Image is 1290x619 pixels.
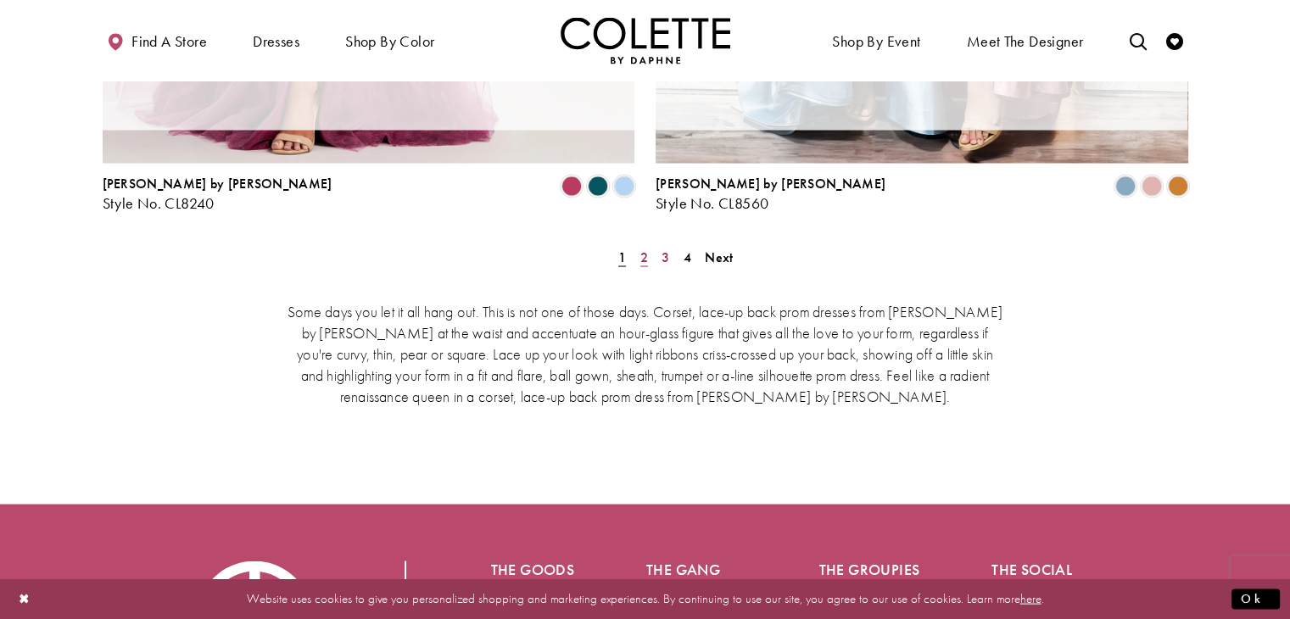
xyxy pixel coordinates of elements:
[285,301,1006,407] p: Some days you let it all hang out. This is not one of those days. Corset, lace-up back prom dress...
[640,248,648,266] span: 2
[614,176,634,197] i: Periwinkle
[103,175,332,192] span: [PERSON_NAME] by [PERSON_NAME]
[618,248,626,266] span: 1
[679,245,696,270] a: Page 4
[341,17,438,64] span: Shop by color
[656,245,674,270] a: Page 3
[10,584,39,614] button: Close Dialog
[588,176,608,197] i: Spruce
[1125,17,1150,64] a: Toggle search
[635,245,653,270] a: Page 2
[561,17,730,64] a: Visit Home Page
[819,561,924,578] h5: The groupies
[1231,588,1280,610] button: Submit Dialog
[656,193,768,213] span: Style No. CL8560
[700,245,738,270] a: Next Page
[253,33,299,50] span: Dresses
[662,248,669,266] span: 3
[345,33,434,50] span: Shop by color
[832,33,920,50] span: Shop By Event
[963,17,1088,64] a: Meet the designer
[103,17,211,64] a: Find a store
[491,561,579,578] h5: The goods
[705,248,733,266] span: Next
[967,33,1084,50] span: Meet the designer
[1020,590,1041,607] a: here
[131,33,207,50] span: Find a store
[613,245,631,270] span: Current Page
[561,176,582,197] i: Berry
[249,17,304,64] span: Dresses
[656,175,885,192] span: [PERSON_NAME] by [PERSON_NAME]
[103,176,332,212] div: Colette by Daphne Style No. CL8240
[828,17,924,64] span: Shop By Event
[103,193,215,213] span: Style No. CL8240
[1142,176,1162,197] i: Dusty Pink
[122,588,1168,611] p: Website uses cookies to give you personalized shopping and marketing experiences. By continuing t...
[646,561,751,578] h5: The gang
[1168,176,1188,197] i: Bronze
[656,176,885,212] div: Colette by Daphne Style No. CL8560
[1162,17,1187,64] a: Check Wishlist
[1115,176,1136,197] i: Dusty Blue
[991,561,1097,578] h5: The social
[561,17,730,64] img: Colette by Daphne
[684,248,691,266] span: 4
